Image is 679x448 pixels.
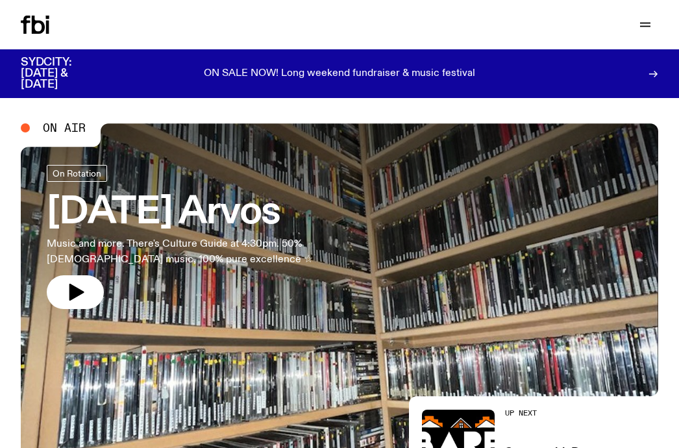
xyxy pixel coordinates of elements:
[47,165,379,309] a: [DATE] ArvosMusic and more. There's Culture Guide at 4:30pm. 50% [DEMOGRAPHIC_DATA] music, 100% p...
[43,122,86,134] span: On Air
[47,165,107,182] a: On Rotation
[204,68,475,80] p: ON SALE NOW! Long weekend fundraiser & music festival
[53,168,101,178] span: On Rotation
[47,236,379,268] p: Music and more. There's Culture Guide at 4:30pm. 50% [DEMOGRAPHIC_DATA] music, 100% pure excellen...
[505,410,658,417] h2: Up Next
[21,57,104,90] h3: SYDCITY: [DATE] & [DATE]
[47,195,379,231] h3: [DATE] Arvos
